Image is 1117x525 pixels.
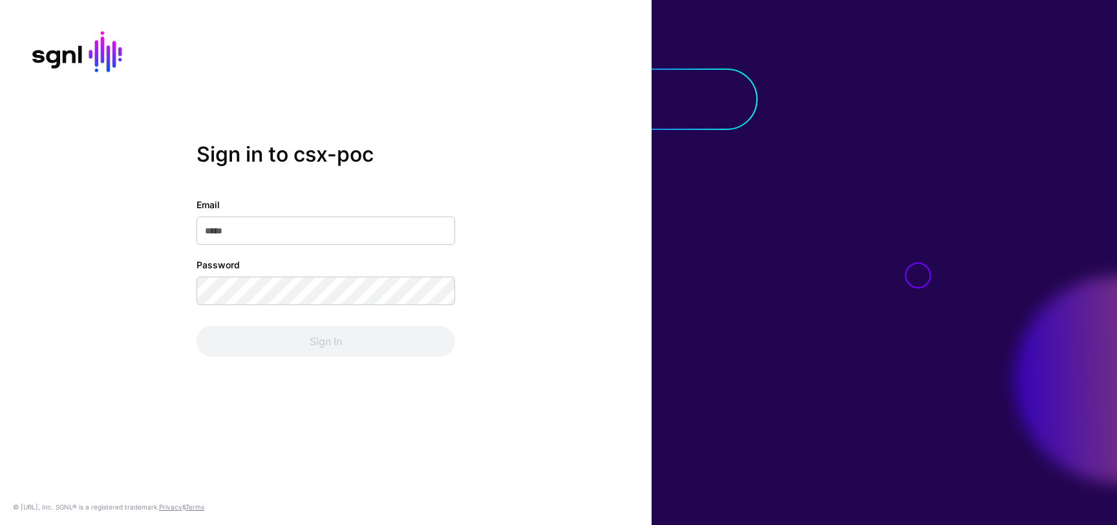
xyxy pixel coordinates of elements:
[13,502,204,512] div: © [URL], Inc. SGNL® is a registered trademark. &
[186,503,204,511] a: Terms
[159,503,182,511] a: Privacy
[197,198,220,211] label: Email
[197,258,240,272] label: Password
[197,142,455,167] h2: Sign in to csx-poc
